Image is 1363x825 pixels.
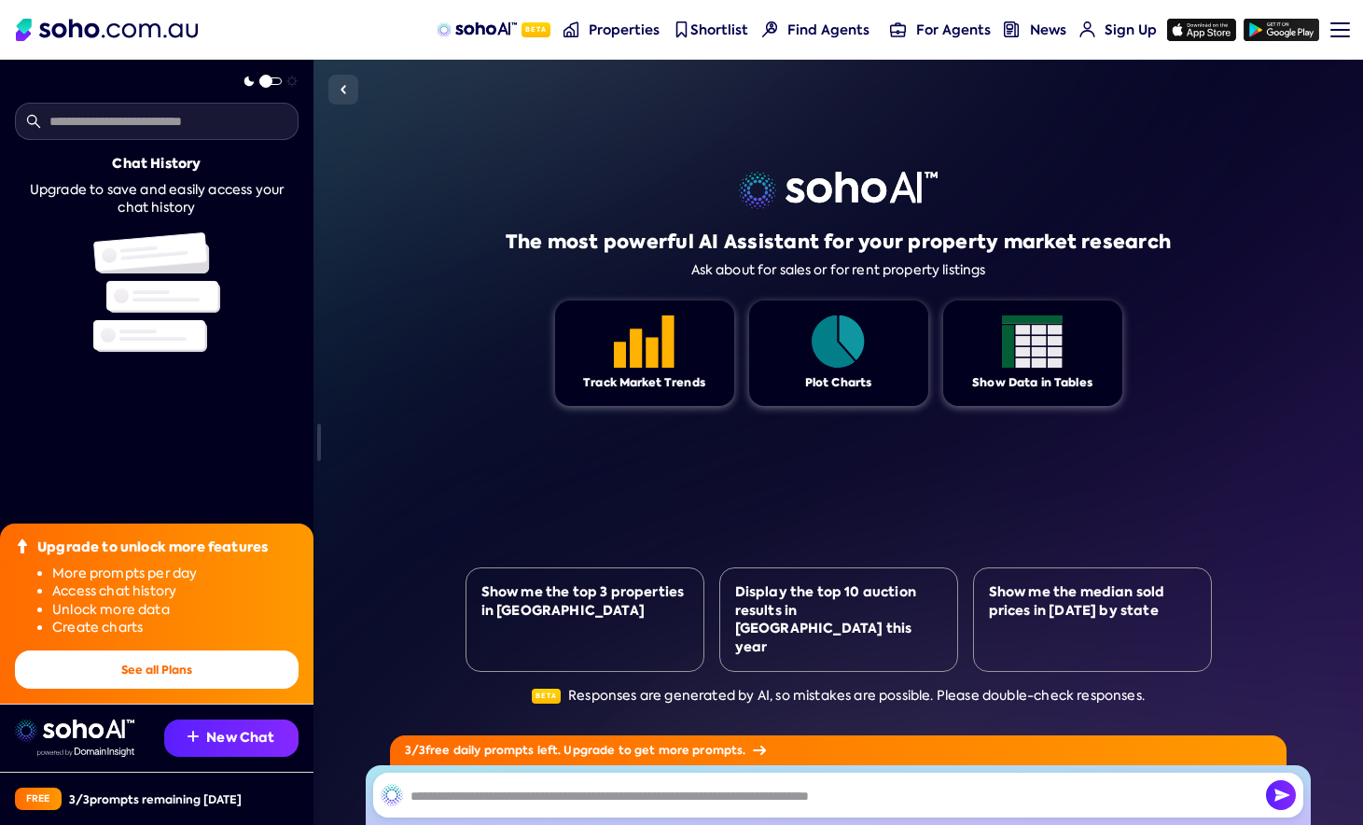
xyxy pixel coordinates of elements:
[390,735,1287,765] div: 3 / 3 free daily prompts left. Upgrade to get more prompts.
[69,791,242,807] div: 3 / 3 prompts remaining [DATE]
[15,720,134,742] img: sohoai logo
[1266,780,1296,810] button: Send
[563,21,579,37] img: properties-nav icon
[691,262,986,278] div: Ask about for sales or for rent property listings
[15,788,62,810] div: Free
[381,784,403,806] img: SohoAI logo black
[15,538,30,553] img: Upgrade icon
[37,538,268,557] div: Upgrade to unlock more features
[112,155,201,174] div: Chat History
[1244,19,1319,41] img: google-play icon
[1004,21,1020,37] img: news-nav icon
[52,582,299,601] li: Access chat history
[762,21,778,37] img: Find agents icon
[1079,21,1095,37] img: for-agents-nav icon
[808,315,869,368] img: Feature 1 icon
[52,565,299,583] li: More prompts per day
[1030,21,1066,39] span: News
[1002,315,1063,368] img: Feature 1 icon
[332,78,355,101] img: Sidebar toggle icon
[589,21,660,39] span: Properties
[522,22,550,37] span: Beta
[1105,21,1157,39] span: Sign Up
[787,21,869,39] span: Find Agents
[890,21,906,37] img: for-agents-nav icon
[583,375,705,391] div: Track Market Trends
[164,720,299,757] button: New Chat
[188,731,199,742] img: Recommendation icon
[690,21,748,39] span: Shortlist
[37,748,134,757] img: Data provided by Domain Insight
[805,375,872,391] div: Plot Charts
[15,650,299,689] button: See all Plans
[506,229,1171,255] h1: The most powerful AI Assistant for your property market research
[93,232,220,352] img: Chat history illustration
[437,22,516,37] img: sohoAI logo
[739,172,938,209] img: sohoai logo
[481,583,688,620] div: Show me the top 3 properties in [GEOGRAPHIC_DATA]
[15,181,299,217] div: Upgrade to save and easily access your chat history
[532,689,561,704] span: Beta
[1266,780,1296,810] img: Send icon
[753,746,766,755] img: Arrow icon
[16,19,198,41] img: Soho Logo
[989,583,1196,620] div: Show me the median sold prices in [DATE] by state
[614,315,675,368] img: Feature 1 icon
[52,601,299,620] li: Unlock more data
[735,583,942,656] div: Display the top 10 auction results in [GEOGRAPHIC_DATA] this year
[972,375,1092,391] div: Show Data in Tables
[532,687,1145,706] div: Responses are generated by AI, so mistakes are possible. Please double-check responses.
[674,21,689,37] img: shortlist-nav icon
[52,619,299,637] li: Create charts
[1167,19,1236,41] img: app-store icon
[916,21,991,39] span: For Agents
